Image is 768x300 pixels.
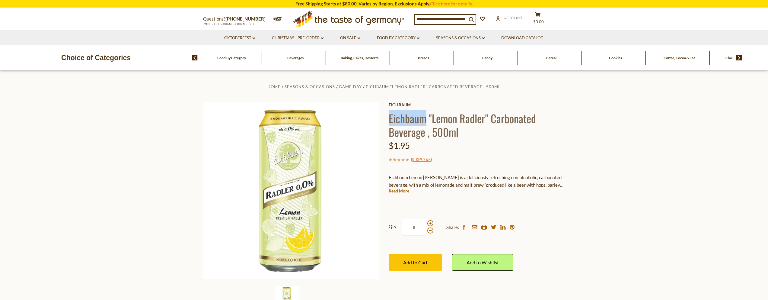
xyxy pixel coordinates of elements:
[377,35,419,41] a: Food By Category
[389,188,409,194] a: Read More
[272,35,323,41] a: Christmas - PRE-ORDER
[411,156,432,162] span: ( )
[217,56,246,60] a: Food By Category
[496,15,523,21] a: Account
[402,219,426,236] input: Qty:
[452,254,513,271] a: Add to Wishlist
[389,140,410,151] span: $1.95
[503,15,523,20] span: Account
[418,56,429,60] a: Breads
[430,1,473,6] a: Click here for details.
[225,16,266,21] a: [PHONE_NUMBER]
[736,55,742,60] img: next arrow
[224,35,255,41] a: Oktoberfest
[725,56,761,60] a: Chocolate & Marzipan
[203,15,270,23] p: Questions?
[446,224,459,231] span: Share:
[203,102,380,279] img: Eichbaum "Lemon Radler" Carbonated Beverage , 500ml
[664,56,695,60] a: Coffee, Cocoa & Tea
[482,56,492,60] a: Candy
[287,56,304,60] a: Beverages
[267,84,281,89] a: Home
[341,56,378,60] a: Baking, Cakes, Desserts
[412,156,431,163] a: 0 Reviews
[192,55,198,60] img: previous arrow
[389,174,565,189] p: Eichbaum Lemon [PERSON_NAME] is a deliciously refreshing non-alcoholic, carbonated beverage, with...
[436,35,485,41] a: Seasons & Occasions
[389,223,398,230] strong: Qty:
[389,254,442,271] button: Add to Cart
[366,84,501,89] a: Eichbaum "Lemon Radler" Carbonated Beverage , 500ml
[609,56,622,60] a: Cookies
[339,84,362,89] a: Game Day
[389,102,565,107] a: Eichbaum
[285,84,335,89] a: Seasons & Occasions
[403,260,428,265] span: Add to Cart
[203,22,254,26] span: MON - FRI, 9:00AM - 5:00PM (EST)
[389,111,565,139] h1: Eichbaum "Lemon Radler" Carbonated Beverage , 500ml
[340,35,360,41] a: On Sale
[501,35,543,41] a: Download Catalog
[546,56,556,60] a: Cereal
[529,12,547,27] button: $0.00
[533,19,544,24] span: $0.00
